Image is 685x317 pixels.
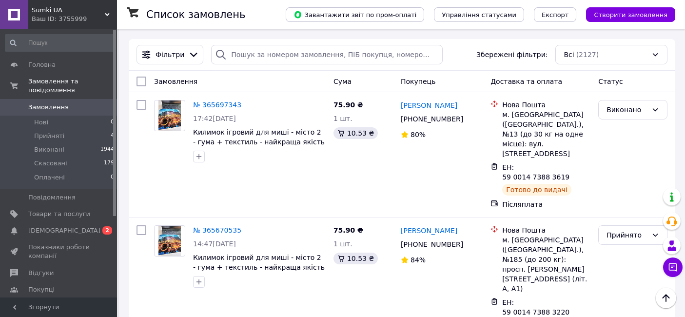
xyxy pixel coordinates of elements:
span: Статус [598,78,623,85]
button: Експорт [534,7,577,22]
span: Виконані [34,145,64,154]
a: Килимок ігровий для миші - місто 2 - гума + текстиль - найкраща якість - 24х19,5 см [193,254,325,281]
span: Збережені фільтри: [476,50,548,59]
a: [PERSON_NAME] [401,100,457,110]
span: ЕН: 59 0014 7388 3220 [502,298,569,316]
img: Фото товару [158,100,181,131]
a: Створити замовлення [576,10,675,18]
span: Створити замовлення [594,11,667,19]
span: Експорт [542,11,569,19]
span: 1944 [100,145,114,154]
div: Готово до видачі [502,184,571,196]
button: Завантажити звіт по пром-оплаті [286,7,424,22]
span: Оплачені [34,173,65,182]
button: Чат з покупцем [663,258,683,277]
span: ЕН: 59 0014 7388 3619 [502,163,569,181]
div: Виконано [607,104,647,115]
span: Головна [28,60,56,69]
span: Покупець [401,78,435,85]
div: м. [GEOGRAPHIC_DATA] ([GEOGRAPHIC_DATA].), №13 (до 30 кг на одне місце): вул. [STREET_ADDRESS] [502,110,590,158]
span: 4 [111,132,114,140]
span: Замовлення [154,78,197,85]
span: Показники роботи компанії [28,243,90,260]
span: Замовлення та повідомлення [28,77,117,95]
span: Відгуки [28,269,54,277]
img: Фото товару [158,226,181,256]
span: Доставка та оплата [490,78,562,85]
span: [DEMOGRAPHIC_DATA] [28,226,100,235]
a: № 365697343 [193,101,241,109]
a: Килимок ігровий для миші - місто 2 - гума + текстиль - найкраща якість - 24х19,5 см [193,128,325,156]
span: 2 [102,226,112,235]
button: Наверх [656,288,676,308]
span: Нові [34,118,48,127]
div: [PHONE_NUMBER] [399,238,465,251]
span: Управління статусами [442,11,516,19]
span: Sumki UA [32,6,105,15]
div: Нова Пошта [502,100,590,110]
input: Пошук за номером замовлення, ПІБ покупця, номером телефону, Email, номером накладної [211,45,443,64]
span: 84% [411,256,426,264]
span: 80% [411,131,426,139]
span: (2127) [576,51,599,59]
span: Товари та послуги [28,210,90,218]
div: 10.53 ₴ [333,127,378,139]
span: Повідомлення [28,193,76,202]
div: 10.53 ₴ [333,253,378,264]
span: 75.90 ₴ [333,101,363,109]
span: 0 [111,118,114,127]
span: Скасовані [34,159,67,168]
span: Замовлення [28,103,69,112]
div: Нова Пошта [502,225,590,235]
span: 179 [104,159,114,168]
span: Прийняті [34,132,64,140]
span: Фільтри [156,50,184,59]
span: Всі [564,50,574,59]
a: Фото товару [154,225,185,257]
div: Прийнято [607,230,647,240]
span: 14:47[DATE] [193,240,236,248]
span: 1 шт. [333,115,352,122]
span: Завантажити звіт по пром-оплаті [294,10,416,19]
div: [PHONE_NUMBER] [399,112,465,126]
span: 1 шт. [333,240,352,248]
h1: Список замовлень [146,9,245,20]
div: Післяплата [502,199,590,209]
div: м. [GEOGRAPHIC_DATA] ([GEOGRAPHIC_DATA].), №185 (до 200 кг): просп. [PERSON_NAME][STREET_ADDRESS]... [502,235,590,294]
input: Пошук [5,34,115,52]
button: Управління статусами [434,7,524,22]
a: № 365670535 [193,226,241,234]
span: Покупці [28,285,55,294]
span: 75.90 ₴ [333,226,363,234]
a: Фото товару [154,100,185,131]
div: Ваш ID: 3755999 [32,15,117,23]
span: 17:42[DATE] [193,115,236,122]
span: Cума [333,78,352,85]
a: [PERSON_NAME] [401,226,457,236]
span: 0 [111,173,114,182]
button: Створити замовлення [586,7,675,22]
